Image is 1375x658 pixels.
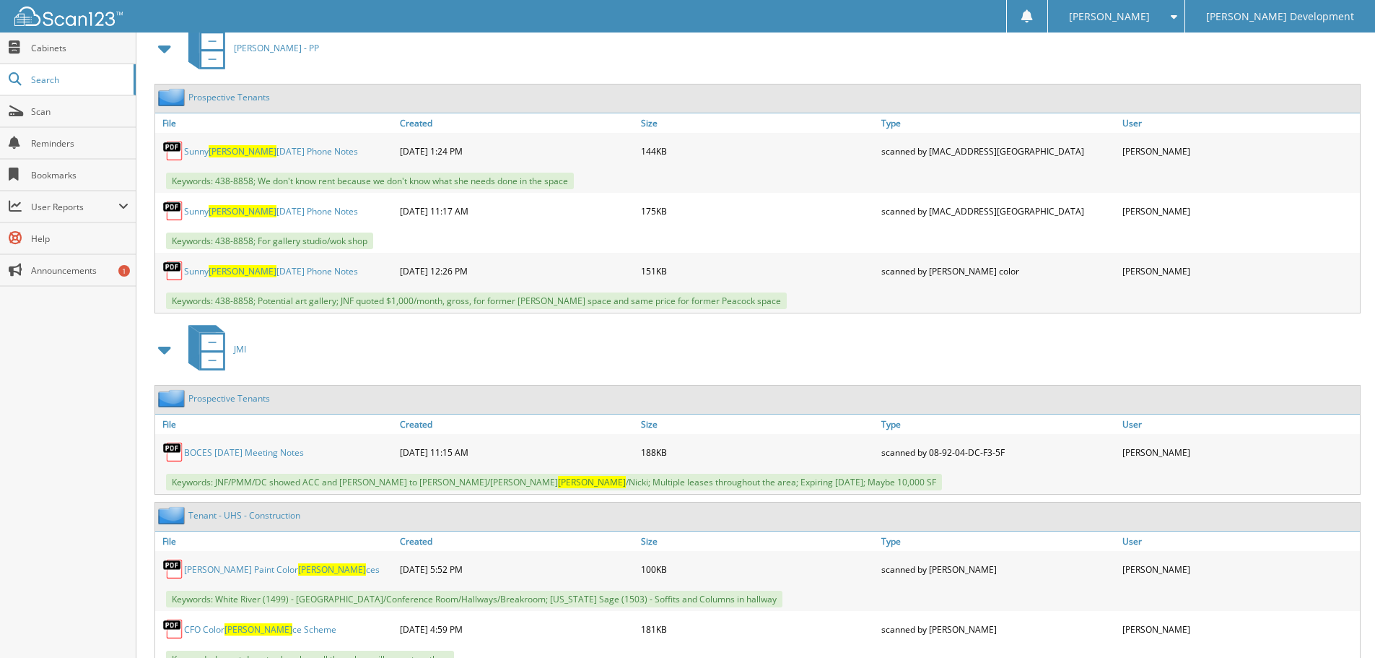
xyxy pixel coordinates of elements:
[158,88,188,106] img: folder2.png
[1206,12,1354,21] span: [PERSON_NAME] Development
[31,201,118,213] span: User Reports
[558,476,626,488] span: [PERSON_NAME]
[1119,196,1360,225] div: [PERSON_NAME]
[209,205,276,217] span: [PERSON_NAME]
[209,145,276,157] span: [PERSON_NAME]
[396,555,637,584] div: [DATE] 5:52 PM
[31,264,128,277] span: Announcements
[158,389,188,407] img: folder2.png
[878,113,1119,133] a: Type
[209,265,276,277] span: [PERSON_NAME]
[188,392,270,404] a: Prospective Tenants
[180,20,319,77] a: [PERSON_NAME] - PP
[637,615,878,644] div: 181KB
[878,555,1119,584] div: scanned by [PERSON_NAME]
[1119,532,1360,551] a: User
[31,137,128,150] span: Reminders
[637,555,878,584] div: 100KB
[188,509,300,521] a: Tenant - UHS - Construction
[162,441,184,463] img: PDF.png
[166,233,373,249] span: Keywords: 438-8858; For gallery studio/wok shop
[118,265,130,277] div: 1
[878,196,1119,225] div: scanned by [MAC_ADDRESS][GEOGRAPHIC_DATA]
[166,173,574,189] span: Keywords: 438-8858; We don't know rent because we don't know what she needs done in the space
[637,438,878,467] div: 188KB
[162,558,184,580] img: PDF.png
[396,415,637,434] a: Created
[1119,555,1360,584] div: [PERSON_NAME]
[14,7,123,26] img: scan123-logo-white.svg
[1119,137,1360,165] div: [PERSON_NAME]
[31,233,128,245] span: Help
[155,532,396,551] a: File
[396,137,637,165] div: [DATE] 1:24 PM
[184,623,336,636] a: CFO Color[PERSON_NAME]ce Scheme
[166,293,787,309] span: Keywords: 438-8858; Potential art gallery; JNF quoted $1,000/month, gross, for former [PERSON_NAM...
[396,532,637,551] a: Created
[1119,113,1360,133] a: User
[637,415,878,434] a: Size
[188,91,270,103] a: Prospective Tenants
[396,113,637,133] a: Created
[396,438,637,467] div: [DATE] 11:15 AM
[184,446,304,459] a: BOCES [DATE] Meeting Notes
[878,137,1119,165] div: scanned by [MAC_ADDRESS][GEOGRAPHIC_DATA]
[162,618,184,640] img: PDF.png
[184,145,358,157] a: Sunny[PERSON_NAME][DATE] Phone Notes
[1119,256,1360,285] div: [PERSON_NAME]
[1119,615,1360,644] div: [PERSON_NAME]
[224,623,292,636] span: [PERSON_NAME]
[234,42,319,54] span: [PERSON_NAME] - PP
[878,532,1119,551] a: Type
[637,256,878,285] div: 151KB
[878,415,1119,434] a: Type
[155,113,396,133] a: File
[158,506,188,524] img: folder2.png
[878,438,1119,467] div: scanned by 08-92-04-DC-F3-5F
[878,256,1119,285] div: scanned by [PERSON_NAME] color
[155,415,396,434] a: File
[1119,415,1360,434] a: User
[180,321,246,378] a: JMI
[184,265,358,277] a: Sunny[PERSON_NAME][DATE] Phone Notes
[396,196,637,225] div: [DATE] 11:17 AM
[298,563,366,576] span: [PERSON_NAME]
[162,260,184,282] img: PDF.png
[162,200,184,222] img: PDF.png
[162,140,184,162] img: PDF.png
[1069,12,1150,21] span: [PERSON_NAME]
[396,615,637,644] div: [DATE] 4:59 PM
[184,563,380,576] a: [PERSON_NAME] Paint Color[PERSON_NAME]ces
[637,137,878,165] div: 144KB
[166,474,942,490] span: Keywords: JNF/PMM/DC showed ACC and [PERSON_NAME] to [PERSON_NAME]/[PERSON_NAME] /Nicki; Multiple...
[31,74,126,86] span: Search
[234,343,246,355] span: JMI
[637,113,878,133] a: Size
[878,615,1119,644] div: scanned by [PERSON_NAME]
[31,42,128,54] span: Cabinets
[31,105,128,118] span: Scan
[637,532,878,551] a: Size
[31,169,128,181] span: Bookmarks
[637,196,878,225] div: 175KB
[1119,438,1360,467] div: [PERSON_NAME]
[166,591,782,607] span: Keywords: White River (1499) - [GEOGRAPHIC_DATA]/Conference Room/Hallways/Breakroom; [US_STATE] S...
[184,205,358,217] a: Sunny[PERSON_NAME][DATE] Phone Notes
[396,256,637,285] div: [DATE] 12:26 PM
